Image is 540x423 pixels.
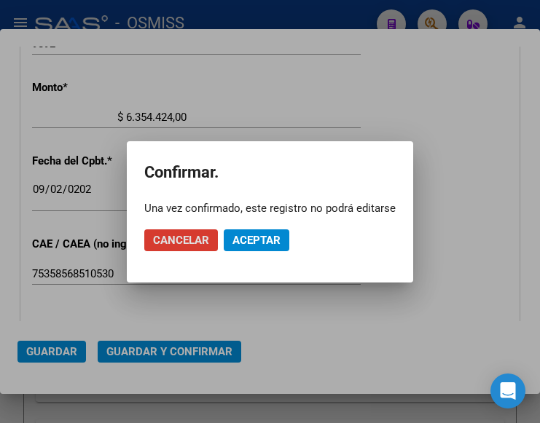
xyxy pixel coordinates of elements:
[144,229,218,251] button: Cancelar
[224,229,289,251] button: Aceptar
[490,373,525,408] div: Open Intercom Messenger
[153,234,209,247] span: Cancelar
[232,234,281,247] span: Aceptar
[144,159,396,186] h2: Confirmar.
[144,201,396,216] div: Una vez confirmado, este registro no podrá editarse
